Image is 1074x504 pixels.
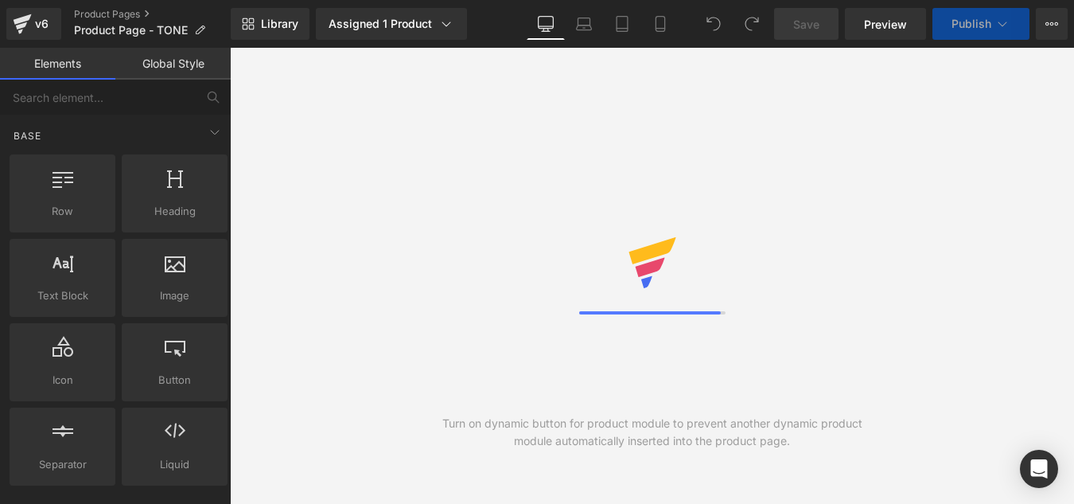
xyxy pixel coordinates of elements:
[951,18,991,30] span: Publish
[14,203,111,220] span: Row
[126,372,223,389] span: Button
[74,24,188,37] span: Product Page - TONE
[565,8,603,40] a: Laptop
[932,8,1029,40] button: Publish
[126,203,223,220] span: Heading
[6,8,61,40] a: v6
[736,8,768,40] button: Redo
[14,372,111,389] span: Icon
[698,8,730,40] button: Undo
[32,14,52,34] div: v6
[603,8,641,40] a: Tablet
[74,8,231,21] a: Product Pages
[527,8,565,40] a: Desktop
[641,8,679,40] a: Mobile
[329,16,454,32] div: Assigned 1 Product
[231,8,309,40] a: New Library
[12,128,43,143] span: Base
[115,48,231,80] a: Global Style
[126,456,223,473] span: Liquid
[793,16,819,33] span: Save
[441,415,863,450] div: Turn on dynamic button for product module to prevent another dynamic product module automatically...
[1036,8,1068,40] button: More
[14,456,111,473] span: Separator
[261,17,298,31] span: Library
[864,16,907,33] span: Preview
[126,287,223,304] span: Image
[845,8,926,40] a: Preview
[1020,450,1058,488] div: Open Intercom Messenger
[14,287,111,304] span: Text Block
